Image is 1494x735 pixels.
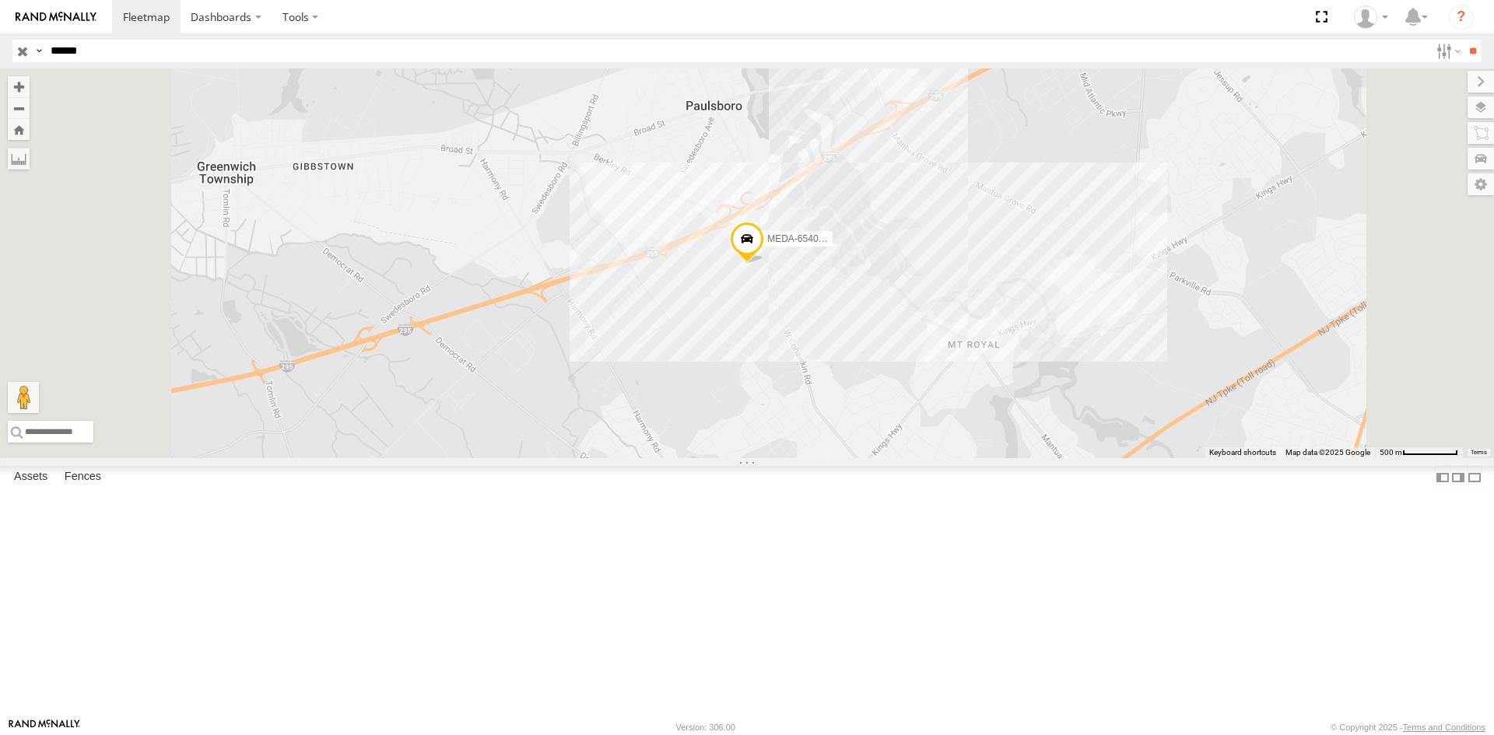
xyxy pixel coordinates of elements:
label: Search Filter Options [1430,40,1464,62]
span: Map data ©2025 Google [1285,448,1370,457]
label: Map Settings [1468,173,1494,195]
span: MEDA-654012-Swing [767,233,857,244]
label: Dock Summary Table to the Left [1435,466,1450,488]
button: Keyboard shortcuts [1209,447,1276,458]
button: Zoom in [8,76,30,97]
div: Version: 306.00 [676,723,735,732]
a: Visit our Website [9,719,80,735]
label: Dock Summary Table to the Right [1450,466,1466,488]
div: James Nichols [1348,5,1394,29]
a: Terms and Conditions [1403,723,1485,732]
label: Search Query [33,40,45,62]
img: rand-logo.svg [16,12,96,23]
label: Fences [57,467,109,488]
label: Assets [6,467,55,488]
div: © Copyright 2025 - [1331,723,1485,732]
button: Drag Pegman onto the map to open Street View [8,382,39,413]
button: Zoom Home [8,119,30,140]
button: Map Scale: 500 m per 68 pixels [1375,447,1463,458]
span: 500 m [1380,448,1402,457]
label: Measure [8,148,30,170]
button: Zoom out [8,97,30,119]
i: ? [1449,5,1474,30]
a: Terms (opens in new tab) [1471,450,1487,456]
label: Hide Summary Table [1467,466,1482,488]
